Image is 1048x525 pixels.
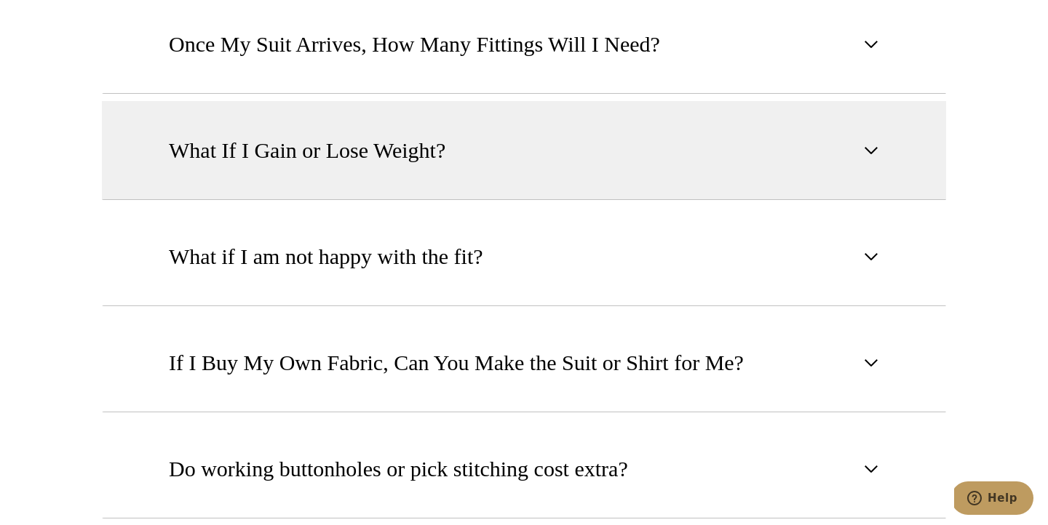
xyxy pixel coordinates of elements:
button: What if I am not happy with the fit? [102,207,946,306]
span: If I Buy My Own Fabric, Can You Make the Suit or Shirt for Me? [169,347,744,379]
button: What If I Gain or Lose Weight? [102,101,946,200]
button: Do working buttonholes or pick stitching cost extra? [102,420,946,518]
iframe: Opens a widget where you can chat to one of our agents [954,481,1033,518]
span: What If I Gain or Lose Weight? [169,135,445,167]
span: What if I am not happy with the fit? [169,241,483,273]
button: If I Buy My Own Fabric, Can You Make the Suit or Shirt for Me? [102,313,946,412]
span: Once My Suit Arrives, How Many Fittings Will I Need? [169,28,660,60]
span: Do working buttonholes or pick stitching cost extra? [169,453,628,485]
